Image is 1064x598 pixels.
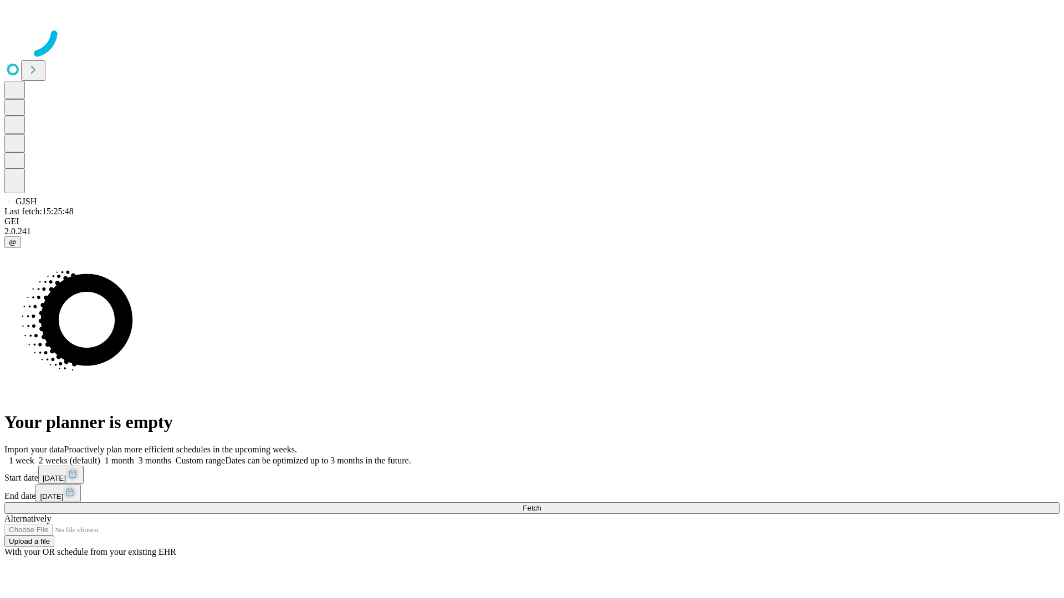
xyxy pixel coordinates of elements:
[64,445,297,454] span: Proactively plan more efficient schedules in the upcoming weeks.
[9,238,17,246] span: @
[16,197,37,206] span: GJSH
[4,547,176,556] span: With your OR schedule from your existing EHR
[4,236,21,248] button: @
[523,504,541,512] span: Fetch
[4,412,1060,432] h1: Your planner is empty
[4,484,1060,502] div: End date
[105,456,134,465] span: 1 month
[4,502,1060,514] button: Fetch
[176,456,225,465] span: Custom range
[4,514,51,523] span: Alternatively
[4,207,74,216] span: Last fetch: 15:25:48
[139,456,171,465] span: 3 months
[4,535,54,547] button: Upload a file
[43,474,66,482] span: [DATE]
[4,466,1060,484] div: Start date
[225,456,411,465] span: Dates can be optimized up to 3 months in the future.
[35,484,81,502] button: [DATE]
[4,216,1060,226] div: GEI
[40,492,63,501] span: [DATE]
[9,456,34,465] span: 1 week
[4,226,1060,236] div: 2.0.241
[38,466,84,484] button: [DATE]
[4,445,64,454] span: Import your data
[39,456,100,465] span: 2 weeks (default)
